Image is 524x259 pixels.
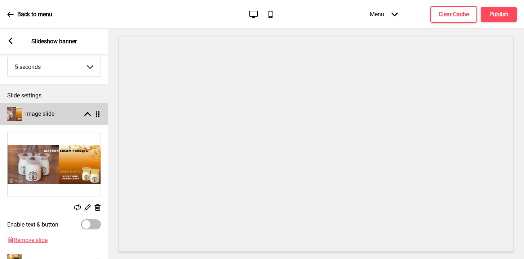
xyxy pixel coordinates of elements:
span: Remove slide [14,237,48,243]
h4: Publish [489,10,509,18]
p: Slide settings [7,92,101,100]
label: Enable text & button [7,221,58,228]
h4: Image slide [25,110,54,118]
a: Back to menu [7,5,52,24]
p: Back to menu [17,10,52,18]
button: Clear Cache [430,6,477,23]
div: Menu [363,4,405,25]
img: Image [8,132,101,197]
p: Slideshow banner [31,38,77,45]
button: Publish [481,7,517,22]
h4: Clear Cache [439,10,469,18]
